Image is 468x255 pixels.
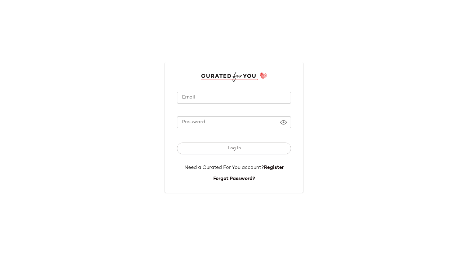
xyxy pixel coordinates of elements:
img: cfy_login_logo.DGdB1djN.svg [201,72,267,81]
a: Forgot Password? [213,176,255,182]
a: Register [264,165,284,170]
button: Log In [177,143,291,154]
span: Need a Curated For You account? [184,165,264,170]
span: Log In [227,146,240,151]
